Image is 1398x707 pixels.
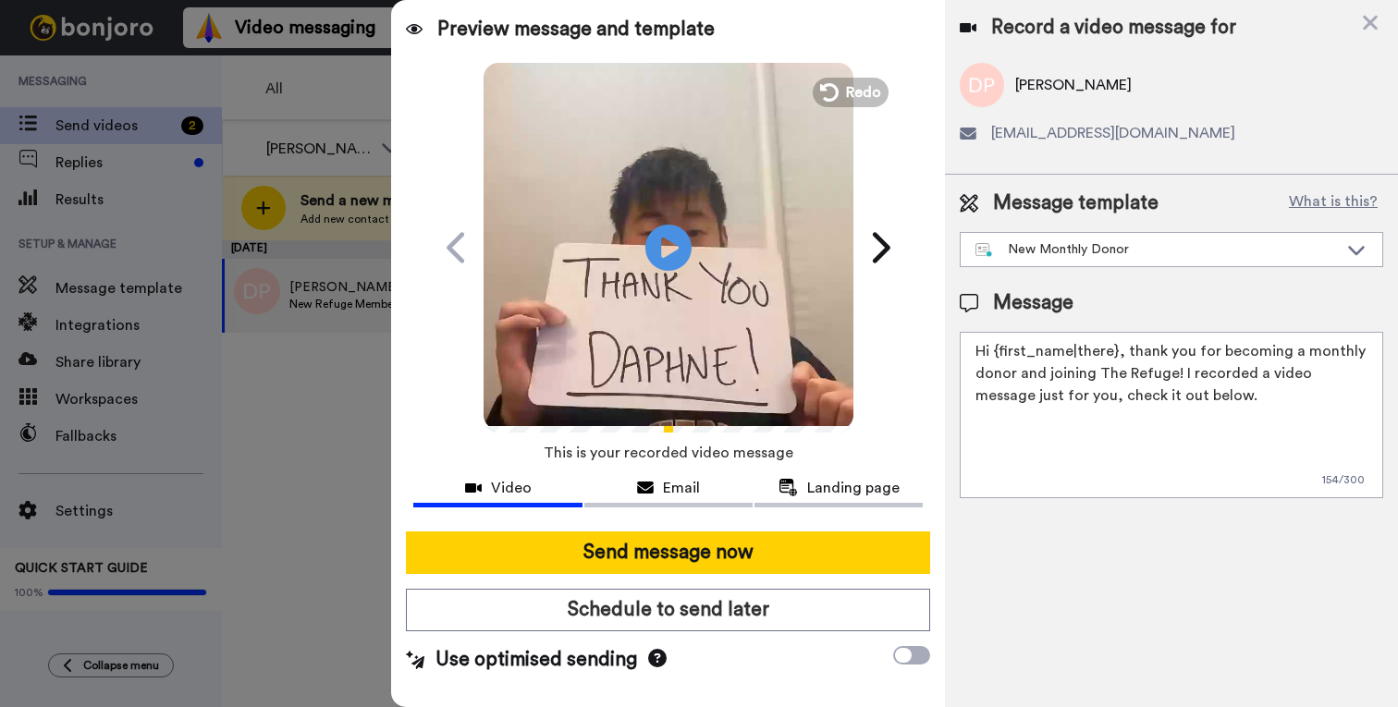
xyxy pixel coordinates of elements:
[544,433,793,473] span: This is your recorded video message
[975,243,993,258] img: nextgen-template.svg
[663,477,700,499] span: Email
[1283,189,1383,217] button: What is this?
[993,289,1073,317] span: Message
[406,589,930,631] button: Schedule to send later
[491,477,532,499] span: Video
[42,55,71,85] img: Profile image for Matt
[807,477,900,499] span: Landing page
[975,240,1338,259] div: New Monthly Donor
[435,646,637,674] span: Use optimised sending
[80,71,319,88] p: Message from Matt, sent 7w ago
[993,189,1159,217] span: Message template
[406,531,930,574] button: Send message now
[960,332,1383,498] textarea: Hi {first_name|there}, thank you for becoming a monthly donor and joining The Refuge! I recorded ...
[80,54,319,271] span: Hi [PERSON_NAME], We're looking to spread the word about [PERSON_NAME] a bit further and we need ...
[991,122,1235,144] span: [EMAIL_ADDRESS][DOMAIN_NAME]
[28,39,342,100] div: message notification from Matt, 7w ago. Hi Peter, We're looking to spread the word about Bonjoro ...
